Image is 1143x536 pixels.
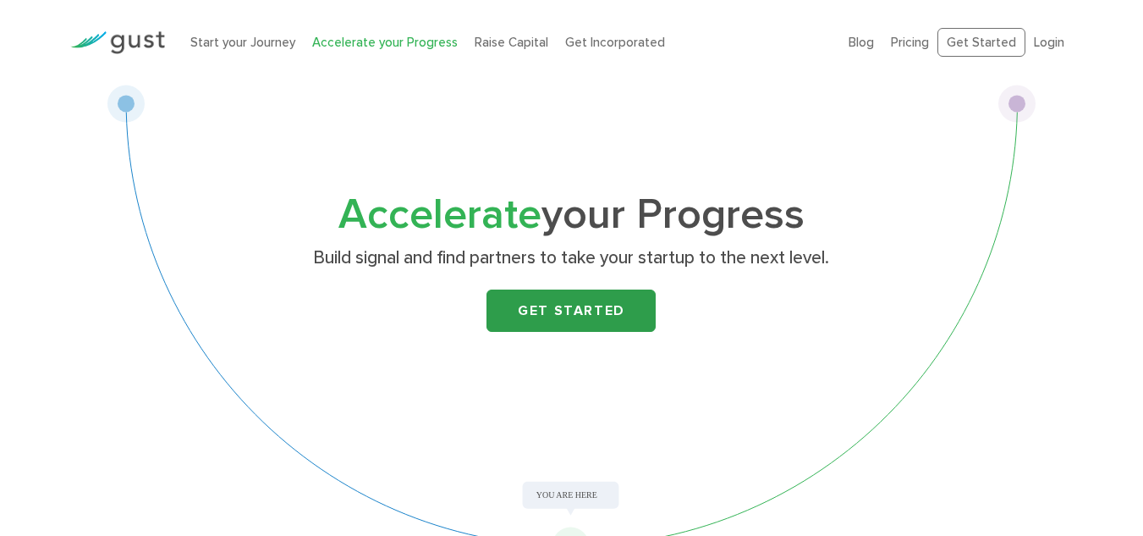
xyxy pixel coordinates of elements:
a: Get Started [937,28,1025,58]
a: Pricing [891,35,929,50]
h1: your Progress [237,196,905,235]
a: Accelerate your Progress [312,35,458,50]
span: Accelerate [338,190,541,240]
a: Blog [849,35,874,50]
a: Raise Capital [475,35,548,50]
a: Login [1034,35,1064,50]
img: Gust Logo [70,31,165,54]
a: Get Started [486,290,656,332]
p: Build signal and find partners to take your startup to the next level. [244,246,899,270]
a: Start your Journey [190,35,295,50]
a: Get Incorporated [565,35,665,50]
